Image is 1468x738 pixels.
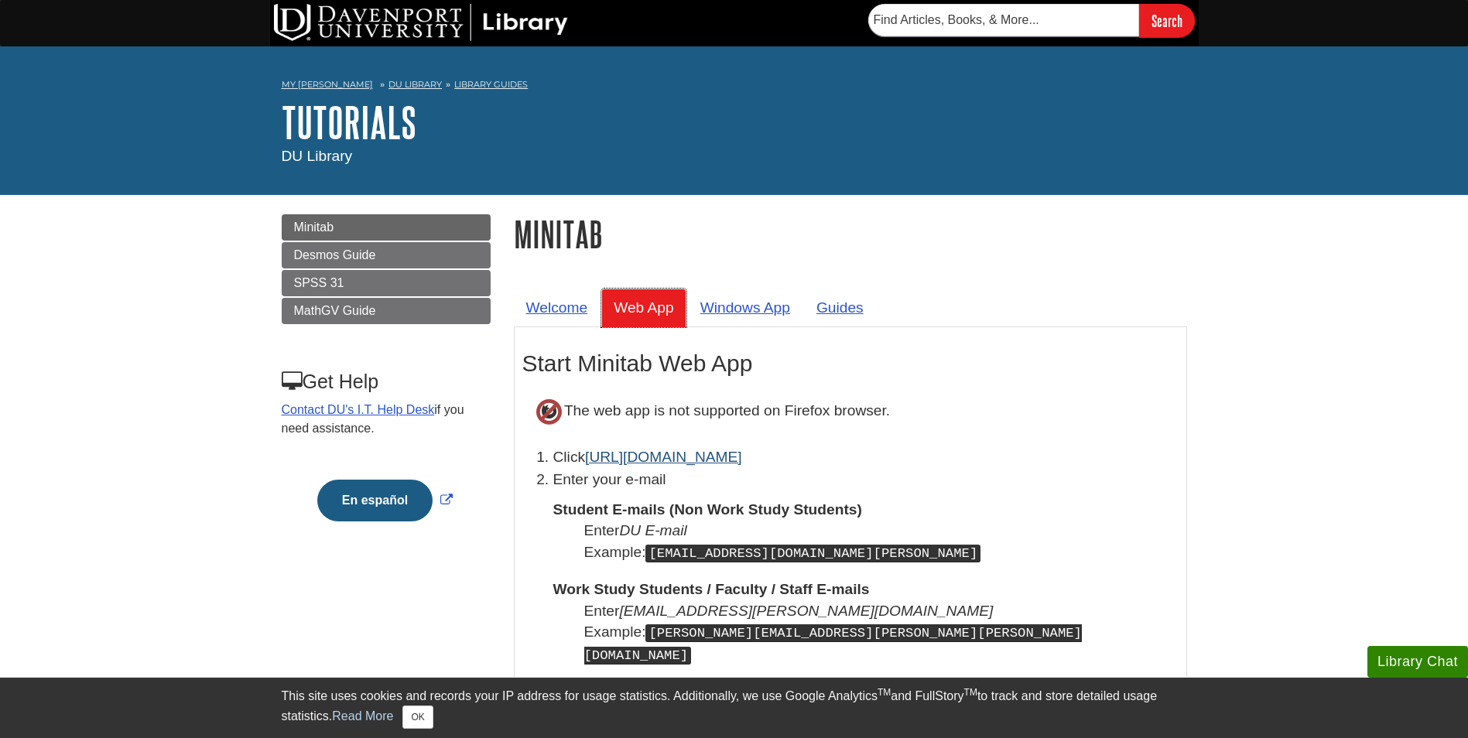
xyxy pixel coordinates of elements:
[522,384,1179,439] p: The web app is not supported on Firefox browser.
[878,687,891,698] sup: TM
[294,220,334,234] span: Minitab
[282,401,489,438] p: if you need assistance.
[294,276,344,289] span: SPSS 31
[553,469,1179,491] p: Enter your e-mail
[601,289,686,326] a: Web App
[294,248,376,261] span: Desmos Guide
[585,449,742,465] a: [URL][DOMAIN_NAME]
[619,603,993,619] i: [EMAIL_ADDRESS][PERSON_NAME][DOMAIN_NAME]
[804,289,876,326] a: Guides
[282,242,491,268] a: Desmos Guide
[868,4,1139,36] input: Find Articles, Books, & More...
[868,4,1195,37] form: Searches DU Library's articles, books, and more
[584,624,1082,665] kbd: [PERSON_NAME][EMAIL_ADDRESS][PERSON_NAME][PERSON_NAME][DOMAIN_NAME]
[514,289,601,326] a: Welcome
[645,545,980,562] kbd: [EMAIL_ADDRESS][DOMAIN_NAME][PERSON_NAME]
[294,304,376,317] span: MathGV Guide
[1139,4,1195,37] input: Search
[282,687,1187,729] div: This site uses cookies and records your IP address for usage statistics. Additionally, we use Goo...
[313,494,457,507] a: Link opens in new window
[282,270,491,296] a: SPSS 31
[619,522,686,538] i: DU E-mail
[454,79,528,90] a: Library Guides
[584,520,1179,563] dd: Enter Example:
[1367,646,1468,678] button: Library Chat
[282,403,435,416] a: Contact DU's I.T. Help Desk
[964,687,977,698] sup: TM
[688,289,802,326] a: Windows App
[553,446,1179,469] li: Click
[282,148,353,164] span: DU Library
[402,706,433,729] button: Close
[388,79,442,90] a: DU Library
[282,371,489,393] h3: Get Help
[514,214,1187,254] h1: Minitab
[553,579,1179,600] dt: Work Study Students / Faculty / Staff E-mails
[332,709,393,723] a: Read More
[584,600,1179,666] dd: Enter Example:
[553,499,1179,520] dt: Student E-mails (Non Work Study Students)
[282,98,416,146] a: Tutorials
[282,214,491,241] a: Minitab
[282,74,1187,99] nav: breadcrumb
[317,480,433,521] button: En español
[282,298,491,324] a: MathGV Guide
[522,350,1179,377] h2: Start Minitab Web App
[282,214,491,548] div: Guide Page Menu
[282,78,373,91] a: My [PERSON_NAME]
[274,4,568,41] img: DU Library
